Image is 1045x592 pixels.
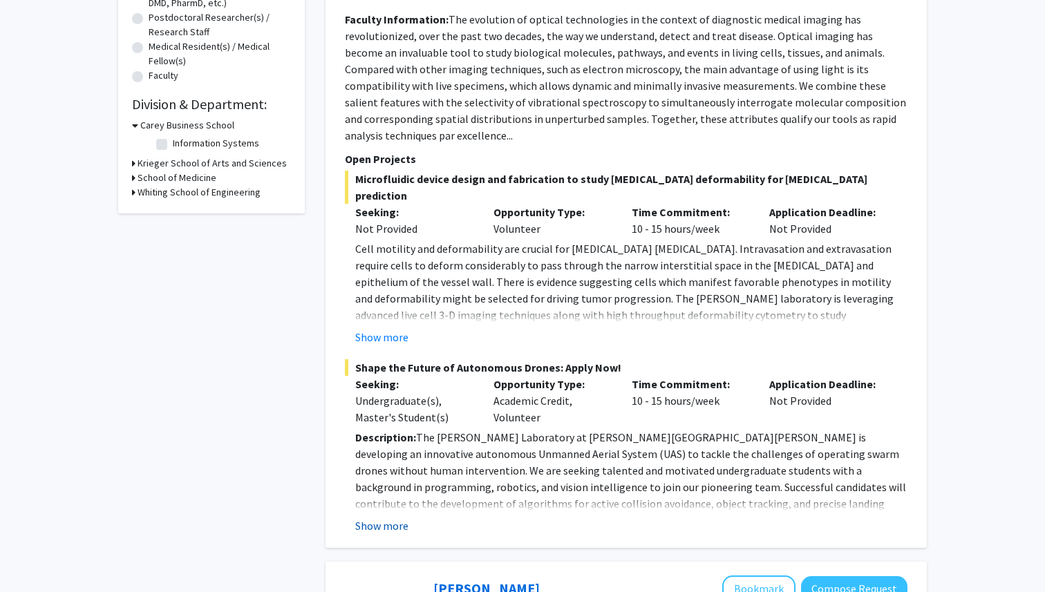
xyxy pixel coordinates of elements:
p: Opportunity Type: [493,204,611,220]
div: Not Provided [759,376,897,426]
h3: Krieger School of Arts and Sciences [138,156,287,171]
p: The [PERSON_NAME] Laboratory at [PERSON_NAME][GEOGRAPHIC_DATA][PERSON_NAME] is developing an inno... [355,429,907,528]
b: Faculty Information: [345,12,449,26]
div: 10 - 15 hours/week [621,204,760,237]
button: Show more [355,329,408,345]
div: Undergraduate(s), Master's Student(s) [355,392,473,426]
div: Volunteer [483,204,621,237]
div: 10 - 15 hours/week [621,376,760,426]
div: Academic Credit, Volunteer [483,376,621,426]
strong: Description: [355,430,416,444]
button: Show more [355,517,408,534]
p: Cell motility and deformability are crucial for [MEDICAL_DATA] [MEDICAL_DATA]. Intravasation and ... [355,240,907,340]
p: Opportunity Type: [493,376,611,392]
label: Postdoctoral Researcher(s) / Research Staff [149,10,291,39]
fg-read-more: The evolution of optical technologies in the context of diagnostic medical imaging has revolution... [345,12,906,142]
p: Application Deadline: [769,376,887,392]
p: Time Commitment: [632,204,749,220]
div: Not Provided [759,204,897,237]
iframe: Chat [10,530,59,582]
p: Application Deadline: [769,204,887,220]
h2: Division & Department: [132,96,291,113]
h3: Whiting School of Engineering [138,185,261,200]
p: Open Projects [345,151,907,167]
h3: Carey Business School [140,118,234,133]
p: Time Commitment: [632,376,749,392]
label: Medical Resident(s) / Medical Fellow(s) [149,39,291,68]
div: Not Provided [355,220,473,237]
span: Shape the Future of Autonomous Drones: Apply Now! [345,359,907,376]
label: Information Systems [173,136,259,151]
h3: School of Medicine [138,171,216,185]
label: Faculty [149,68,178,83]
span: Microfluidic device design and fabrication to study [MEDICAL_DATA] deformability for [MEDICAL_DAT... [345,171,907,204]
p: Seeking: [355,376,473,392]
p: Seeking: [355,204,473,220]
